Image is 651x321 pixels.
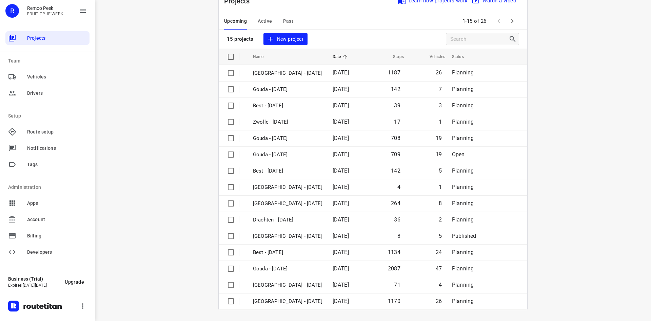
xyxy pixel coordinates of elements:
span: Planning [452,298,474,304]
span: Planning [452,265,474,272]
span: [DATE] [333,216,349,223]
p: Setup [8,112,90,120]
span: 142 [391,167,400,174]
span: Planning [452,200,474,207]
span: 4 [397,184,400,190]
span: Notifications [27,145,87,152]
p: Administration [8,184,90,191]
span: 264 [391,200,400,207]
span: 19 [436,135,442,141]
div: Billing [5,229,90,243]
span: 7 [439,86,442,92]
span: Planning [452,216,474,223]
p: Best - Friday [253,102,322,110]
p: Drachten - Thursday [253,216,322,224]
span: [DATE] [333,102,349,109]
span: 19 [436,151,442,158]
span: Drivers [27,90,87,97]
span: Tags [27,161,87,168]
span: 3 [439,102,442,109]
span: Planning [452,184,474,190]
span: Published [452,233,476,239]
span: 1187 [388,69,400,76]
span: Planning [452,102,474,109]
span: Account [27,216,87,223]
span: [DATE] [333,86,349,92]
span: [DATE] [333,151,349,158]
span: [DATE] [333,167,349,174]
div: Drivers [5,86,90,100]
span: Billing [27,232,87,239]
input: Search projects [450,34,509,44]
p: Antwerpen - Thursday [253,183,322,191]
div: Route setup [5,125,90,139]
div: R [5,4,19,18]
div: Vehicles [5,70,90,84]
span: Upcoming [224,17,247,25]
p: Best - Thursday [253,167,322,175]
p: Business (Trial) [8,276,59,282]
span: 47 [436,265,442,272]
span: Planning [452,167,474,174]
span: 1 [439,184,442,190]
span: [DATE] [333,265,349,272]
span: [DATE] [333,69,349,76]
span: 708 [391,135,400,141]
span: [DATE] [333,249,349,255]
span: Planning [452,135,474,141]
span: [DATE] [333,282,349,288]
span: 8 [439,200,442,207]
span: [DATE] [333,233,349,239]
span: Past [283,17,294,25]
p: Gemeente Rotterdam - Thursday [253,232,322,240]
div: Account [5,213,90,226]
span: Name [253,53,273,61]
span: Open [452,151,465,158]
div: Apps [5,196,90,210]
span: Route setup [27,128,87,136]
button: New project [263,33,308,46]
span: Projects [27,35,87,42]
p: Antwerpen - Wednesday [253,281,322,289]
span: 142 [391,86,400,92]
span: Planning [452,249,474,255]
span: 5 [439,167,442,174]
p: Team [8,57,90,65]
span: Stops [384,53,404,61]
span: Apps [27,200,87,207]
span: Upgrade [65,279,84,285]
span: Planning [452,282,474,288]
p: Gouda - Friday [253,86,322,93]
p: Gouda - Thursday [253,135,322,142]
span: 24 [436,249,442,255]
p: Zwolle - Wednesday [253,69,322,77]
div: Notifications [5,141,90,155]
span: 1170 [388,298,400,304]
div: Developers [5,245,90,259]
span: 2087 [388,265,400,272]
span: Planning [452,69,474,76]
span: 26 [436,69,442,76]
p: FRUIT OP JE WERK [27,12,63,16]
span: 71 [394,282,400,288]
span: Planning [452,86,474,92]
span: Previous Page [492,14,506,28]
span: 4 [439,282,442,288]
p: Zwolle - Wednesday [253,298,322,305]
span: Vehicles [27,73,87,81]
div: Tags [5,158,90,171]
span: 1 [439,119,442,125]
span: New project [268,35,303,43]
p: Remco Peek [27,5,63,11]
span: Status [452,53,473,61]
span: Date [333,53,350,61]
span: 1134 [388,249,400,255]
span: [DATE] [333,135,349,141]
span: 39 [394,102,400,109]
span: Active [258,17,272,25]
span: [DATE] [333,298,349,304]
p: Gouda - Thursday [253,151,322,159]
span: 26 [436,298,442,304]
span: [DATE] [333,200,349,207]
p: Best - Wednesday [253,249,322,256]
